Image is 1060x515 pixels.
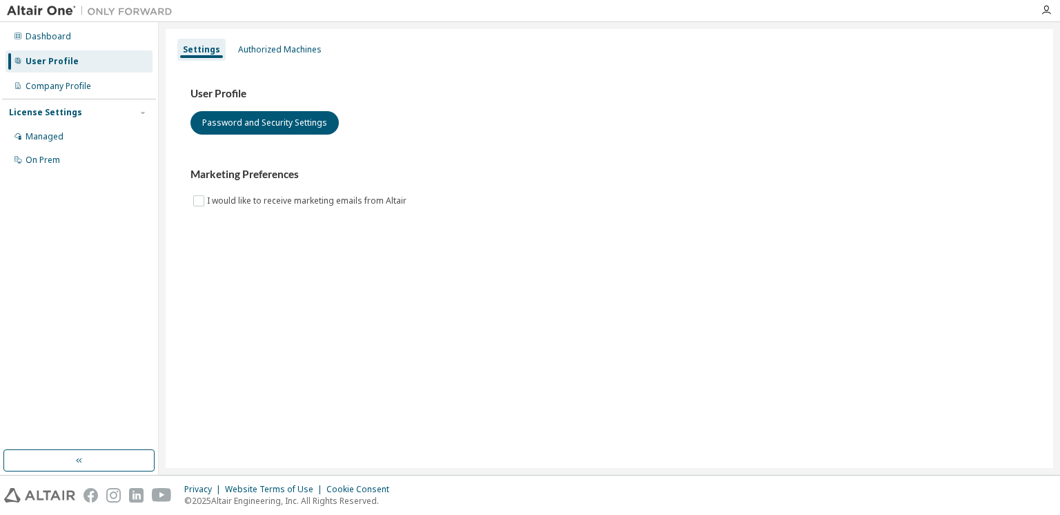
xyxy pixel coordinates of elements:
div: Dashboard [26,31,71,42]
div: On Prem [26,155,60,166]
img: altair_logo.svg [4,488,75,503]
div: Settings [183,44,220,55]
label: I would like to receive marketing emails from Altair [207,193,409,209]
img: linkedin.svg [129,488,144,503]
div: License Settings [9,107,82,118]
div: Authorized Machines [238,44,322,55]
button: Password and Security Settings [190,111,339,135]
p: © 2025 Altair Engineering, Inc. All Rights Reserved. [184,495,397,507]
div: User Profile [26,56,79,67]
div: Website Terms of Use [225,484,326,495]
div: Managed [26,131,63,142]
h3: Marketing Preferences [190,168,1028,182]
img: youtube.svg [152,488,172,503]
div: Cookie Consent [326,484,397,495]
img: Altair One [7,4,179,18]
div: Privacy [184,484,225,495]
h3: User Profile [190,87,1028,101]
div: Company Profile [26,81,91,92]
img: instagram.svg [106,488,121,503]
img: facebook.svg [84,488,98,503]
